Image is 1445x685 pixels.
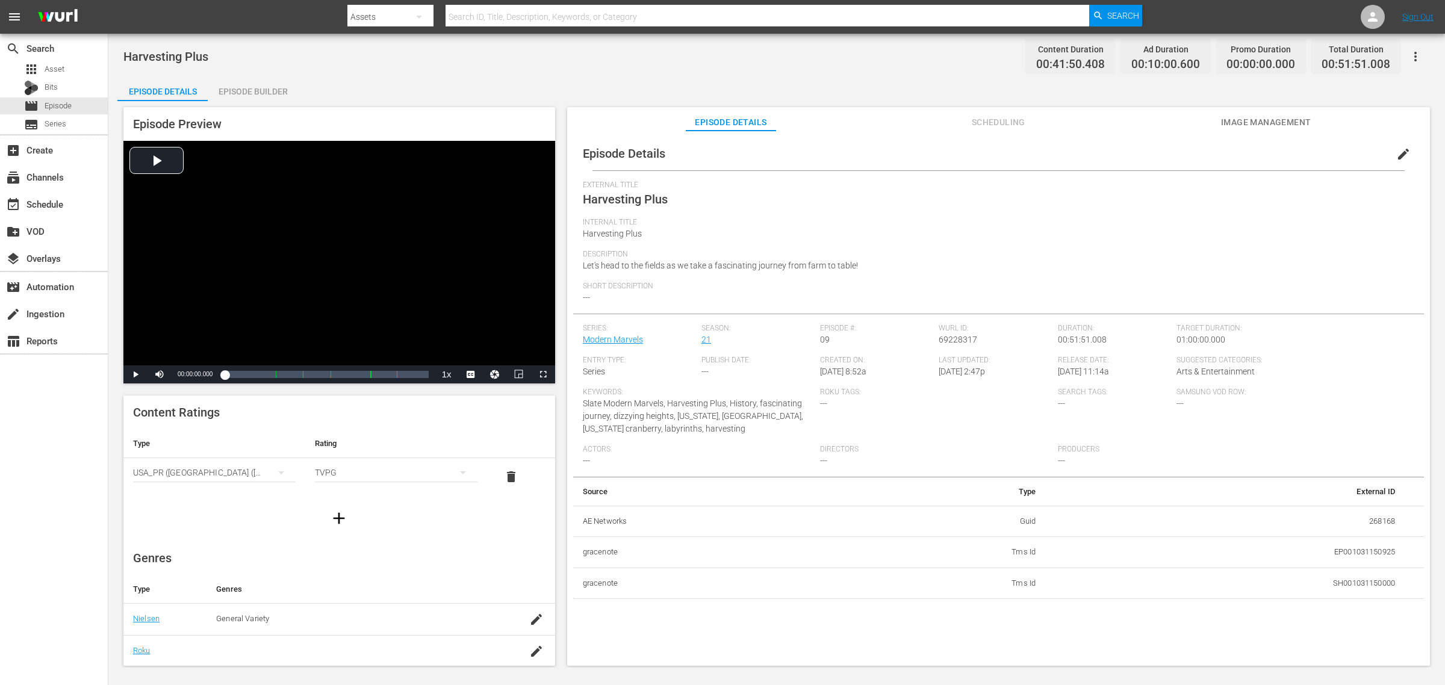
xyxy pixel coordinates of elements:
[1176,356,1408,365] span: Suggested Categories:
[6,143,20,158] span: Create
[573,477,1424,600] table: simple table
[45,63,64,75] span: Asset
[6,280,20,294] span: Automation
[6,307,20,321] span: Ingestion
[1045,506,1405,537] td: 268168
[133,405,220,420] span: Content Ratings
[939,356,1051,365] span: Last Updated:
[573,506,854,537] th: AE Networks
[939,335,977,344] span: 69228317
[701,356,814,365] span: Publish Date:
[854,537,1045,568] td: Tms Id
[123,365,148,383] button: Play
[820,388,1052,397] span: Roku Tags:
[133,646,151,655] a: Roku
[1396,147,1411,161] span: edit
[7,10,22,24] span: menu
[820,356,933,365] span: Created On:
[1131,58,1200,72] span: 00:10:00.600
[6,334,20,349] span: Reports
[820,367,866,376] span: [DATE] 8:52a
[1176,398,1184,408] span: ---
[701,367,709,376] span: ---
[117,77,208,106] div: Episode Details
[1176,335,1225,344] span: 01:00:00.000
[1221,115,1311,130] span: Image Management
[24,99,39,113] span: Episode
[24,117,39,132] span: Series
[6,42,20,56] span: Search
[207,575,508,604] th: Genres
[1107,5,1139,26] span: Search
[133,456,296,489] div: USA_PR ([GEOGRAPHIC_DATA] ([GEOGRAPHIC_DATA]))
[148,365,172,383] button: Mute
[6,252,20,266] span: Overlays
[123,575,207,604] th: Type
[45,81,58,93] span: Bits
[6,170,20,185] span: Channels
[953,115,1043,130] span: Scheduling
[1089,5,1142,26] button: Search
[45,100,72,112] span: Episode
[6,197,20,212] span: Schedule
[208,77,298,106] div: Episode Builder
[123,141,555,383] div: Video Player
[1036,41,1105,58] div: Content Duration
[583,445,815,454] span: Actors
[1226,41,1295,58] div: Promo Duration
[583,146,665,161] span: Episode Details
[583,456,590,465] span: ---
[435,365,459,383] button: Playback Rate
[583,229,642,238] span: Harvesting Plus
[1058,445,1290,454] span: Producers
[573,568,854,599] th: gracenote
[1058,456,1065,465] span: ---
[583,282,1408,291] span: Short Description
[1322,58,1390,72] span: 00:51:51.008
[45,118,66,130] span: Series
[24,62,39,76] span: Asset
[507,365,531,383] button: Picture-in-Picture
[583,335,643,344] a: Modern Marvels
[820,445,1052,454] span: Directors
[701,335,711,344] a: 21
[29,3,87,31] img: ans4CAIJ8jUAAAAAAAAAAAAAAAAAAAAAAAAgQb4GAAAAAAAAAAAAAAAAAAAAAAAAJMjXAAAAAAAAAAAAAAAAAAAAAAAAgAT5G...
[583,181,1408,190] span: External Title
[133,614,160,623] a: Nielsen
[583,398,803,433] span: Slate Modern Marvels, Harvesting Plus, History, fascinating journey, dizzying heights, [US_STATE]...
[1176,324,1408,333] span: Target Duration:
[133,117,222,131] span: Episode Preview
[1045,477,1405,506] th: External ID
[6,225,20,239] span: VOD
[1226,58,1295,72] span: 00:00:00.000
[583,293,590,302] span: ---
[1045,568,1405,599] td: SH001031150000
[939,367,985,376] span: [DATE] 2:47p
[315,456,477,489] div: TVPG
[1058,356,1170,365] span: Release Date:
[305,429,487,458] th: Rating
[583,324,695,333] span: Series:
[820,398,827,408] span: ---
[123,429,555,495] table: simple table
[1058,367,1109,376] span: [DATE] 11:14a
[123,49,208,64] span: Harvesting Plus
[1389,140,1418,169] button: edit
[225,371,428,378] div: Progress Bar
[583,250,1408,259] span: Description
[1176,367,1255,376] span: Arts & Entertainment
[1058,324,1170,333] span: Duration:
[573,477,854,506] th: Source
[1058,335,1107,344] span: 00:51:51.008
[531,365,555,383] button: Fullscreen
[459,365,483,383] button: Captions
[1176,388,1289,397] span: Samsung VOD Row:
[133,551,172,565] span: Genres
[24,81,39,95] div: Bits
[583,367,605,376] span: Series
[1402,12,1434,22] a: Sign Out
[1036,58,1105,72] span: 00:41:50.408
[178,371,213,377] span: 00:00:00.000
[1322,41,1390,58] div: Total Duration
[854,477,1045,506] th: Type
